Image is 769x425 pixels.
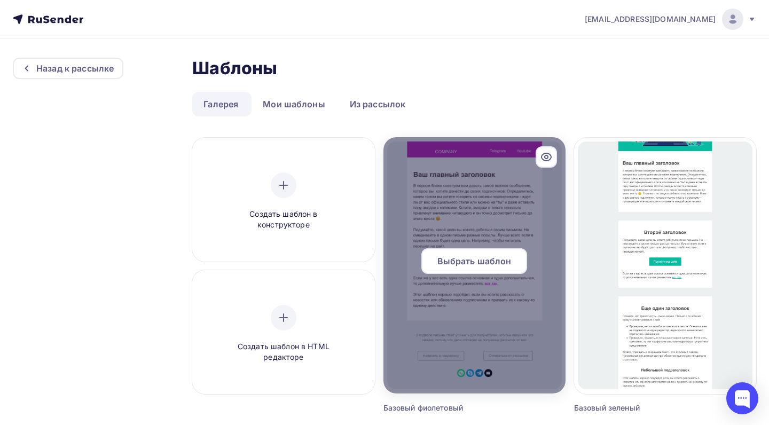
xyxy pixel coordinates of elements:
[437,255,512,267] span: Выбрать шаблон
[383,403,520,413] div: Базовый фиолетовый
[585,9,756,30] a: [EMAIL_ADDRESS][DOMAIN_NAME]
[574,403,711,413] div: Базовый зеленый
[36,62,114,75] div: Назад к рассылке
[339,92,417,116] a: Из рассылок
[192,92,249,116] a: Галерея
[233,341,334,363] span: Создать шаблон в HTML редакторе
[585,14,716,25] span: [EMAIL_ADDRESS][DOMAIN_NAME]
[192,58,277,79] h2: Шаблоны
[252,92,336,116] a: Мои шаблоны
[233,209,334,231] span: Создать шаблон в конструкторе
